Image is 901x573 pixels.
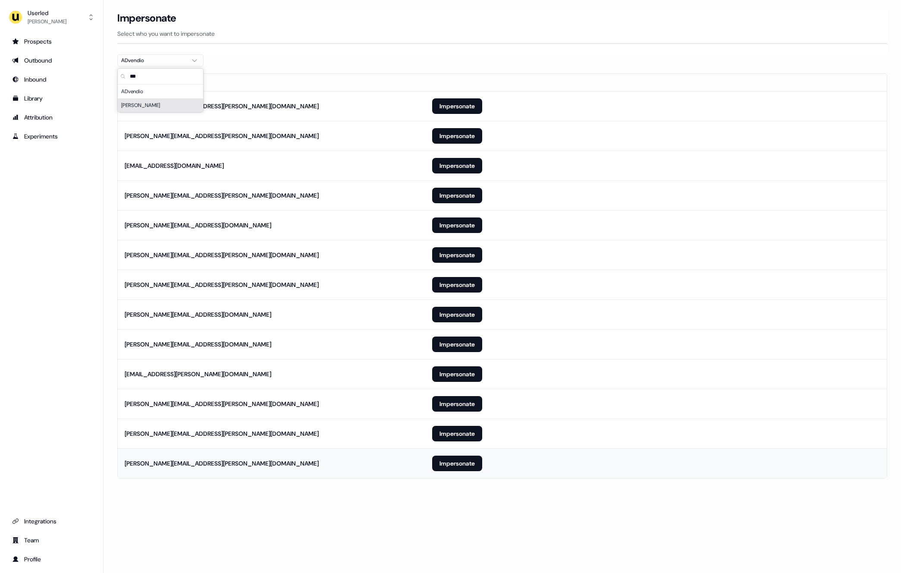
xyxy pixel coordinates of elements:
div: Outbound [12,56,91,65]
a: Go to profile [7,552,96,566]
div: Profile [12,555,91,564]
div: Attribution [12,113,91,122]
a: Go to attribution [7,110,96,124]
div: [PERSON_NAME][EMAIL_ADDRESS][PERSON_NAME][DOMAIN_NAME] [125,191,319,200]
a: Go to outbound experience [7,54,96,67]
th: Email [118,74,425,91]
a: Go to Inbound [7,72,96,86]
button: Userled[PERSON_NAME] [7,7,96,28]
div: Inbound [12,75,91,84]
button: Impersonate [432,247,482,263]
button: Impersonate [432,426,482,441]
button: Impersonate [432,217,482,233]
a: Go to templates [7,91,96,105]
button: Impersonate [432,396,482,412]
a: Go to prospects [7,35,96,48]
button: Impersonate [432,98,482,114]
div: [PERSON_NAME][EMAIL_ADDRESS][PERSON_NAME][DOMAIN_NAME] [125,102,319,110]
div: [PERSON_NAME][EMAIL_ADDRESS][PERSON_NAME][DOMAIN_NAME] [125,459,319,468]
div: Suggestions [118,85,203,112]
button: ADvendio [117,54,204,66]
div: [PERSON_NAME][EMAIL_ADDRESS][DOMAIN_NAME] [125,221,271,230]
div: Userled [28,9,66,17]
a: Go to integrations [7,514,96,528]
button: Impersonate [432,307,482,322]
div: [PERSON_NAME][EMAIL_ADDRESS][PERSON_NAME][DOMAIN_NAME] [125,251,319,259]
button: Impersonate [432,456,482,471]
div: ADvendio [118,85,203,98]
button: Impersonate [432,128,482,144]
div: [PERSON_NAME][EMAIL_ADDRESS][PERSON_NAME][DOMAIN_NAME] [125,280,319,289]
button: Impersonate [432,337,482,352]
a: Go to experiments [7,129,96,143]
p: Select who you want to impersonate [117,29,887,38]
div: [PERSON_NAME][EMAIL_ADDRESS][PERSON_NAME][DOMAIN_NAME] [125,429,319,438]
h3: Impersonate [117,12,176,25]
div: Library [12,94,91,103]
button: Impersonate [432,366,482,382]
div: [PERSON_NAME] [28,17,66,26]
div: Integrations [12,517,91,526]
div: [PERSON_NAME][EMAIL_ADDRESS][PERSON_NAME][DOMAIN_NAME] [125,400,319,408]
button: Impersonate [432,277,482,293]
div: [EMAIL_ADDRESS][DOMAIN_NAME] [125,161,224,170]
div: Experiments [12,132,91,141]
button: Impersonate [432,188,482,203]
div: [PERSON_NAME] [118,98,203,112]
div: [PERSON_NAME][EMAIL_ADDRESS][DOMAIN_NAME] [125,310,271,319]
div: [PERSON_NAME][EMAIL_ADDRESS][DOMAIN_NAME] [125,340,271,349]
div: [PERSON_NAME][EMAIL_ADDRESS][PERSON_NAME][DOMAIN_NAME] [125,132,319,140]
div: ADvendio [121,56,186,65]
div: Prospects [12,37,91,46]
a: Go to team [7,533,96,547]
div: [EMAIL_ADDRESS][PERSON_NAME][DOMAIN_NAME] [125,370,271,378]
button: Impersonate [432,158,482,173]
div: Team [12,536,91,545]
